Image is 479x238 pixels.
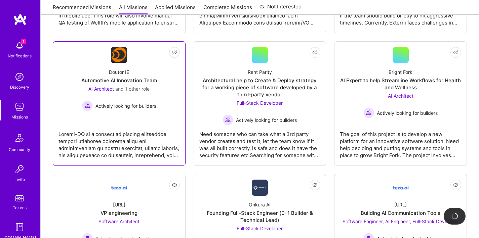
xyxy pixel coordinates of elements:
div: [URL] [113,201,125,208]
img: Company Logo [111,180,127,196]
span: AI Architect [88,86,114,92]
div: Discovery [10,84,29,91]
span: and 1 other role [115,86,150,92]
a: All Missions [119,4,148,15]
span: Full-Stack Developer [237,226,283,231]
img: discovery [13,70,26,84]
div: Notifications [8,52,32,59]
div: Bright Fork [389,68,412,76]
i: icon EyeClosed [172,182,177,188]
img: bell [13,39,26,52]
span: Software Engineer, AI Engineer, Full-Stack Developer [343,219,458,224]
img: Company Logo [252,180,268,196]
a: Not Interested [260,3,302,15]
i: icon EyeClosed [453,182,458,188]
img: Invite [13,162,26,176]
img: teamwork [13,100,26,113]
img: Actively looking for builders [82,100,93,111]
div: The goal of this project is to develop a new platform for an innovative software solution. Need h... [340,125,461,159]
div: Architectural help to Create & Deploy strategy for a working piece of software developed by a thi... [199,77,321,98]
div: Tokens [13,204,27,211]
img: Company Logo [393,180,409,196]
div: Loremi-DO si a consect adipiscing elitseddoe tempori utlaboree dolorema aliqu eni adminimveniam q... [58,125,180,159]
div: Missions [11,113,28,121]
span: 1 [21,39,26,44]
div: Doutor IE [109,68,129,76]
span: Actively looking for builders [377,109,438,116]
span: Software Architect [98,219,139,224]
span: Actively looking for builders [95,102,156,109]
i: icon EyeClosed [453,50,458,55]
div: Automotive AI Innovation Team [81,77,157,84]
img: logo [13,13,27,26]
img: guide book [13,221,26,234]
img: Actively looking for builders [363,107,374,118]
div: Invite [14,176,25,183]
span: AI Architect [388,93,413,99]
div: VP engineering [101,209,137,217]
a: Recommended Missions [53,4,111,15]
img: Community [11,130,28,146]
div: Rent Parity [248,68,272,76]
a: Completed Missions [203,4,252,15]
div: AI Expert to help Streamline Workflows for Health and Wellness [340,77,461,91]
div: Building AI Communication Tools [361,209,440,217]
span: Actively looking for builders [236,116,297,124]
i: icon EyeClosed [312,182,318,188]
div: Founding Full-Stack Engineer (0–1 Builder & Technical Lead) [199,209,321,224]
span: Full-Stack Developer [237,100,283,106]
i: icon EyeClosed [172,50,177,55]
img: Actively looking for builders [223,114,233,125]
img: loading [451,212,459,220]
i: icon EyeClosed [312,50,318,55]
div: Onkura AI [249,201,271,208]
div: Need someone who can take what a 3rd party vendor creates and test it, let the team know if it wa... [199,125,321,159]
img: Company Logo [111,47,127,63]
div: [URL] [394,201,407,208]
a: Applied Missions [155,4,196,15]
div: Community [9,146,30,153]
img: tokens [15,195,24,201]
